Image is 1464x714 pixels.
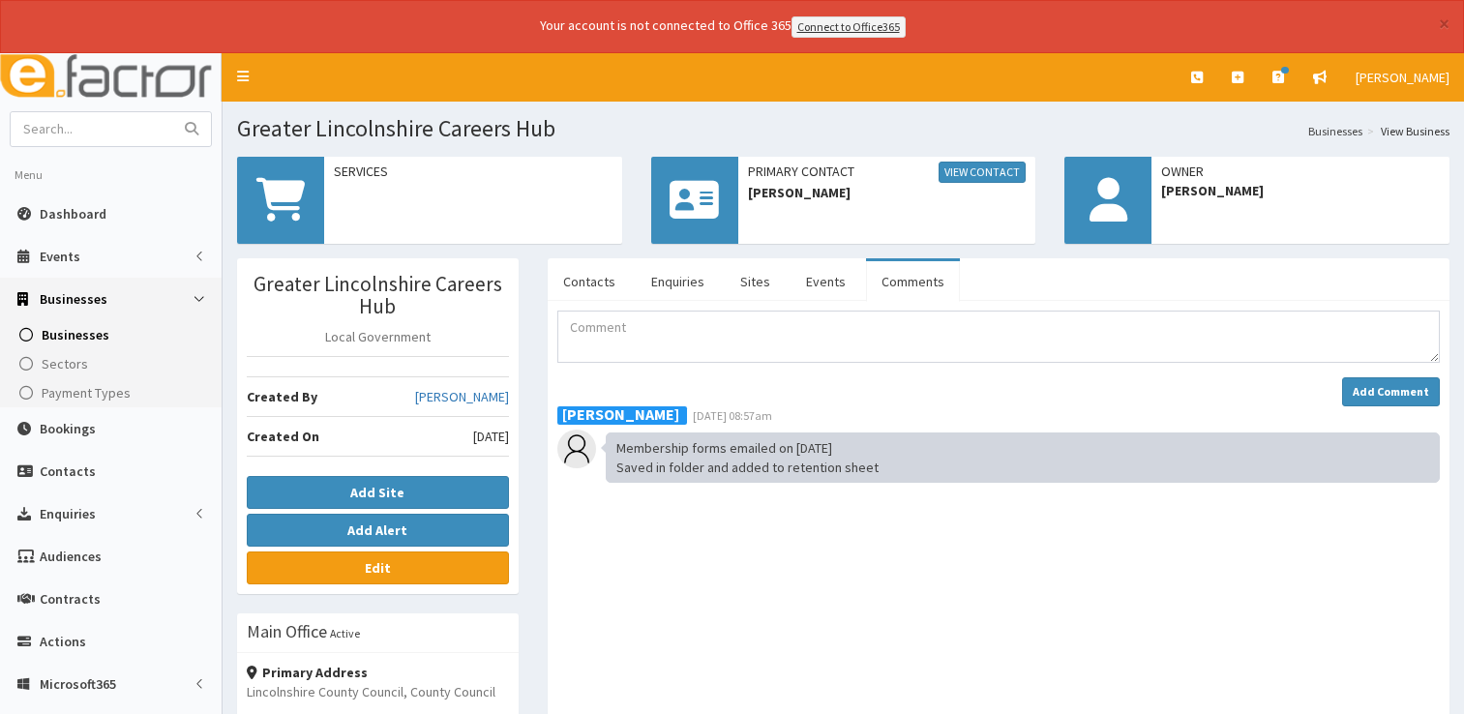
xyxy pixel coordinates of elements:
span: Owner [1161,162,1440,181]
a: Payment Types [5,378,222,407]
span: Sectors [42,355,88,372]
small: Active [330,626,360,640]
span: [PERSON_NAME] [748,183,1027,202]
h3: Main Office [247,623,327,640]
p: Lincolnshire County Council, County Council [247,682,509,701]
div: Your account is not connected to Office 365 [157,15,1289,38]
a: View Contact [939,162,1026,183]
span: Contacts [40,462,96,480]
span: Contracts [40,590,101,608]
b: Created By [247,388,317,405]
span: Enquiries [40,505,96,522]
a: [PERSON_NAME] [415,387,509,406]
a: Businesses [5,320,222,349]
button: Add Alert [247,514,509,547]
span: Audiences [40,548,102,565]
p: Local Government [247,327,509,346]
strong: Primary Address [247,664,368,681]
li: View Business [1362,123,1449,139]
b: Created On [247,428,319,445]
span: [PERSON_NAME] [1356,69,1449,86]
span: Dashboard [40,205,106,223]
a: Comments [866,261,960,302]
button: × [1439,14,1449,34]
span: Microsoft365 [40,675,116,693]
b: Add Alert [347,521,407,539]
button: Add Comment [1342,377,1440,406]
a: Sectors [5,349,222,378]
a: Contacts [548,261,631,302]
a: Edit [247,551,509,584]
span: Services [334,162,612,181]
a: Sites [725,261,786,302]
span: Primary Contact [748,162,1027,183]
span: Bookings [40,420,96,437]
input: Search... [11,112,173,146]
span: Actions [40,633,86,650]
a: [PERSON_NAME] [1341,53,1464,102]
textarea: Comment [557,311,1440,363]
b: [PERSON_NAME] [562,404,679,424]
a: Connect to Office365 [792,16,906,38]
div: Membership forms emailed on [DATE] Saved in folder and added to retention sheet [606,432,1440,483]
a: Events [791,261,861,302]
span: [DATE] 08:57am [693,408,772,423]
span: Payment Types [42,384,131,402]
a: Enquiries [636,261,720,302]
b: Add Site [350,484,404,501]
strong: Add Comment [1353,384,1429,399]
span: Businesses [42,326,109,343]
h3: Greater Lincolnshire Careers Hub [247,273,509,317]
a: Businesses [1308,123,1362,139]
h1: Greater Lincolnshire Careers Hub [237,116,1449,141]
span: Events [40,248,80,265]
span: Businesses [40,290,107,308]
span: [PERSON_NAME] [1161,181,1440,200]
b: Edit [365,559,391,577]
span: [DATE] [473,427,509,446]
